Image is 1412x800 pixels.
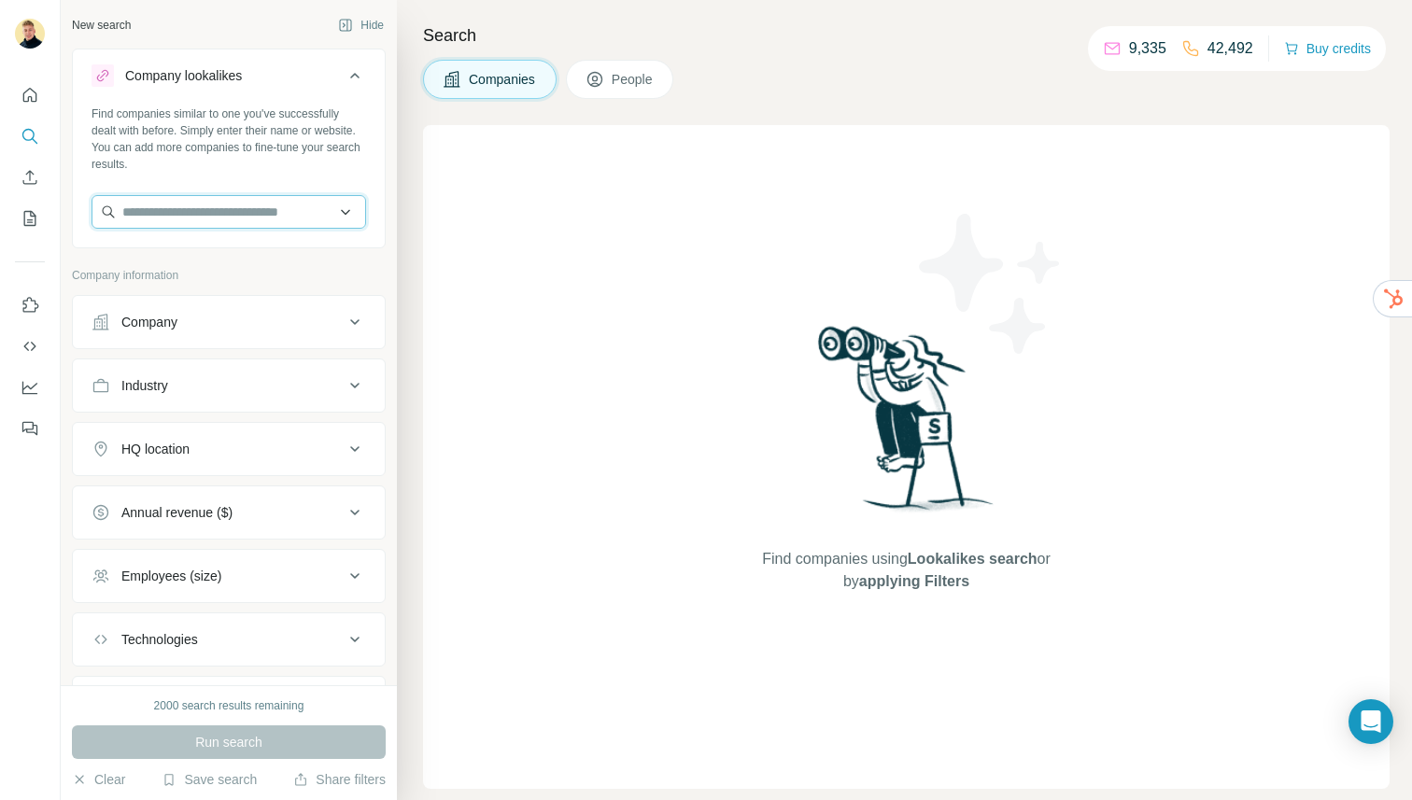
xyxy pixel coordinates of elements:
button: Keywords [73,681,385,725]
div: Company [121,313,177,331]
button: Technologies [73,617,385,662]
button: Use Surfe API [15,330,45,363]
button: Save search [162,770,257,789]
div: Annual revenue ($) [121,503,233,522]
button: Share filters [293,770,386,789]
button: My lists [15,202,45,235]
span: applying Filters [859,573,969,589]
div: Employees (size) [121,567,221,585]
div: Technologies [121,630,198,649]
div: Find companies similar to one you've successfully dealt with before. Simply enter their name or w... [92,105,366,173]
span: Companies [469,70,537,89]
button: Industry [73,363,385,408]
button: Annual revenue ($) [73,490,385,535]
span: Find companies using or by [756,548,1055,593]
button: Dashboard [15,371,45,404]
div: Industry [121,376,168,395]
div: 2000 search results remaining [154,697,304,714]
button: Feedback [15,412,45,445]
div: New search [72,17,131,34]
span: People [612,70,655,89]
button: Employees (size) [73,554,385,598]
h4: Search [423,22,1390,49]
div: HQ location [121,440,190,458]
span: Lookalikes search [908,551,1038,567]
button: Buy credits [1284,35,1371,62]
button: Quick start [15,78,45,112]
button: Company lookalikes [73,53,385,105]
p: Company information [72,267,386,284]
button: Company [73,300,385,344]
button: Hide [325,11,397,39]
div: Company lookalikes [125,66,242,85]
button: Use Surfe on LinkedIn [15,288,45,322]
img: Surfe Illustration - Stars [907,200,1075,368]
button: HQ location [73,427,385,471]
p: 9,335 [1129,37,1166,60]
img: Surfe Illustration - Woman searching with binoculars [810,321,1004,529]
img: Avatar [15,19,45,49]
div: Open Intercom Messenger [1348,699,1393,744]
button: Clear [72,770,125,789]
p: 42,492 [1207,37,1253,60]
button: Enrich CSV [15,161,45,194]
button: Search [15,119,45,153]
